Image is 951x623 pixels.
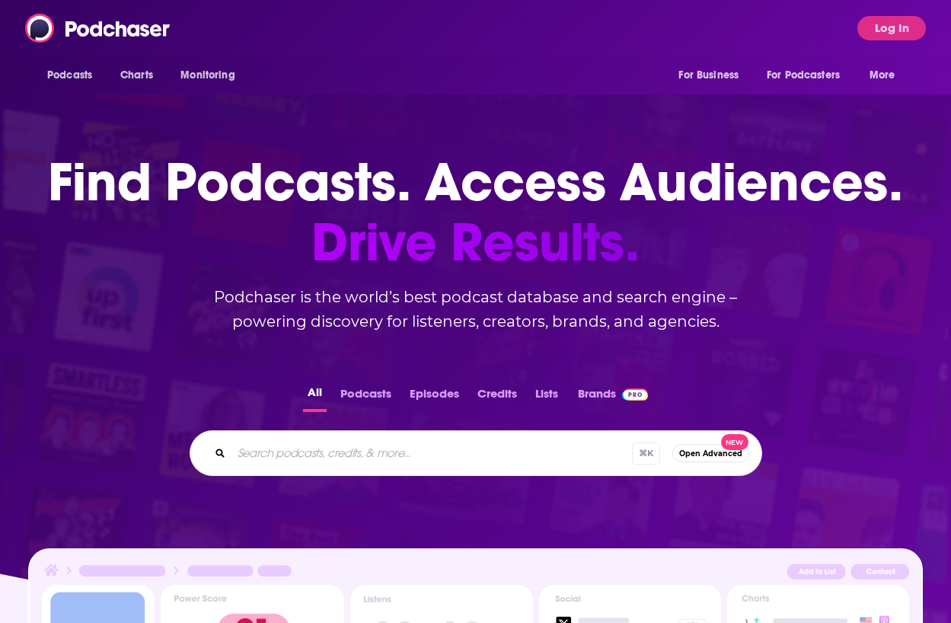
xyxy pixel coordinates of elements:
button: Log In [857,16,926,40]
span: Monitoring [180,65,235,86]
span: Drive Results. [48,212,903,273]
span: Podcasts [47,65,92,86]
span: More [870,65,895,86]
img: Podchaser - Follow, Share and Rate Podcasts [25,14,171,43]
span: Charts [120,65,153,86]
span: For Podcasters [767,65,840,86]
button: Podcasts [336,382,396,412]
h1: Find Podcasts. Access Audiences. [48,152,903,273]
img: Podchaser Pro [622,388,649,401]
button: All [303,382,327,412]
button: open menu [668,61,758,90]
button: open menu [859,61,914,90]
button: Credits [473,382,522,412]
h2: Podchaser is the world’s best podcast database and search engine – powering discovery for listene... [171,285,780,334]
a: Charts [110,61,162,90]
button: open menu [170,61,254,90]
button: open menu [757,61,862,90]
span: Open Advanced [679,449,742,458]
input: Search podcasts, credits, & more... [231,441,632,465]
a: BrandsPodchaser Pro [578,382,649,412]
span: New [721,434,748,450]
div: Search podcasts, credits, & more... [190,430,762,476]
button: Episodes [405,382,464,412]
button: Open AdvancedNew [672,444,749,462]
span: For Business [678,65,739,86]
img: Podcast Insights Header [42,562,908,584]
span: ⌘ K [632,442,660,465]
button: Lists [531,382,563,412]
button: open menu [37,61,112,90]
